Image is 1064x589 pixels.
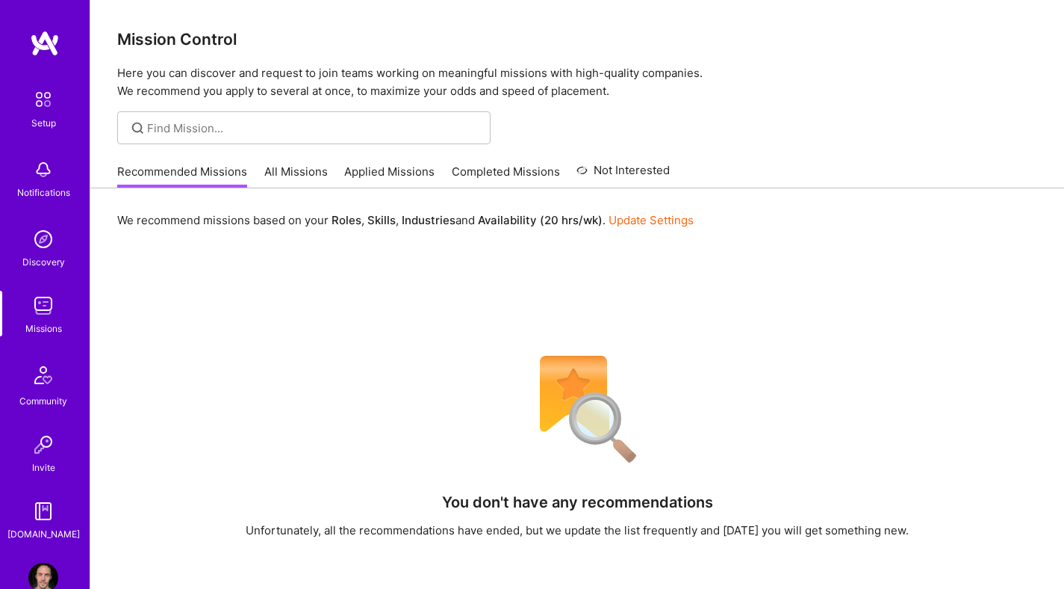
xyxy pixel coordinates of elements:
img: guide book [28,496,58,526]
div: Missions [25,321,62,336]
p: We recommend missions based on your , , and . [117,212,694,228]
img: discovery [28,224,58,254]
img: Community [25,357,61,393]
a: Not Interested [576,161,670,188]
img: teamwork [28,291,58,321]
a: All Missions [264,164,328,188]
img: logo [30,30,60,57]
a: Completed Missions [452,164,560,188]
p: Here you can discover and request to join teams working on meaningful missions with high-quality ... [117,64,1037,100]
b: Industries [402,213,455,227]
h4: You don't have any recommendations [442,493,713,511]
img: bell [28,155,58,185]
img: setup [28,84,59,115]
div: Discovery [22,254,65,270]
img: No Results [514,346,641,473]
img: Invite [28,430,58,460]
b: Skills [367,213,396,227]
h3: Mission Control [117,30,1037,49]
div: Unfortunately, all the recommendations have ended, but we update the list frequently and [DATE] y... [246,522,909,538]
a: Applied Missions [344,164,435,188]
div: Notifications [17,185,70,200]
a: Update Settings [609,213,694,227]
b: Availability (20 hrs/wk) [478,213,603,227]
div: Setup [31,115,56,131]
div: Invite [32,460,55,475]
input: Find Mission... [147,120,479,136]
i: icon SearchGrey [129,120,146,137]
a: Recommended Missions [117,164,247,188]
div: Community [19,393,67,409]
b: Roles [332,213,361,227]
div: [DOMAIN_NAME] [7,526,80,542]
